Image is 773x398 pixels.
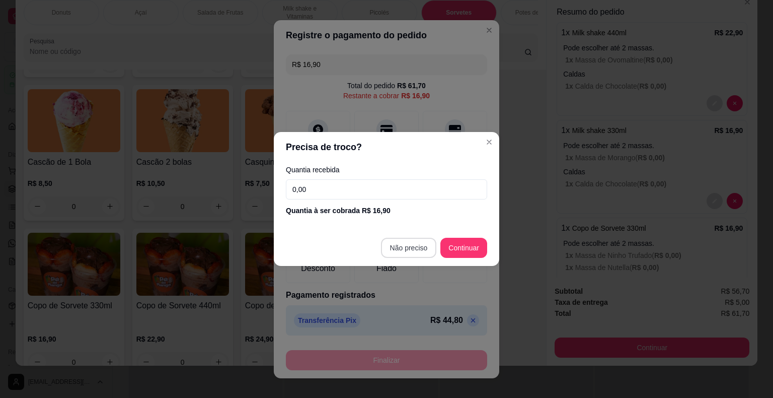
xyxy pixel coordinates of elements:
header: Precisa de troco? [274,132,499,162]
button: Continuar [440,238,487,258]
label: Quantia recebida [286,166,487,173]
button: Close [481,134,497,150]
div: Quantia à ser cobrada R$ 16,90 [286,206,487,216]
button: Não preciso [381,238,437,258]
